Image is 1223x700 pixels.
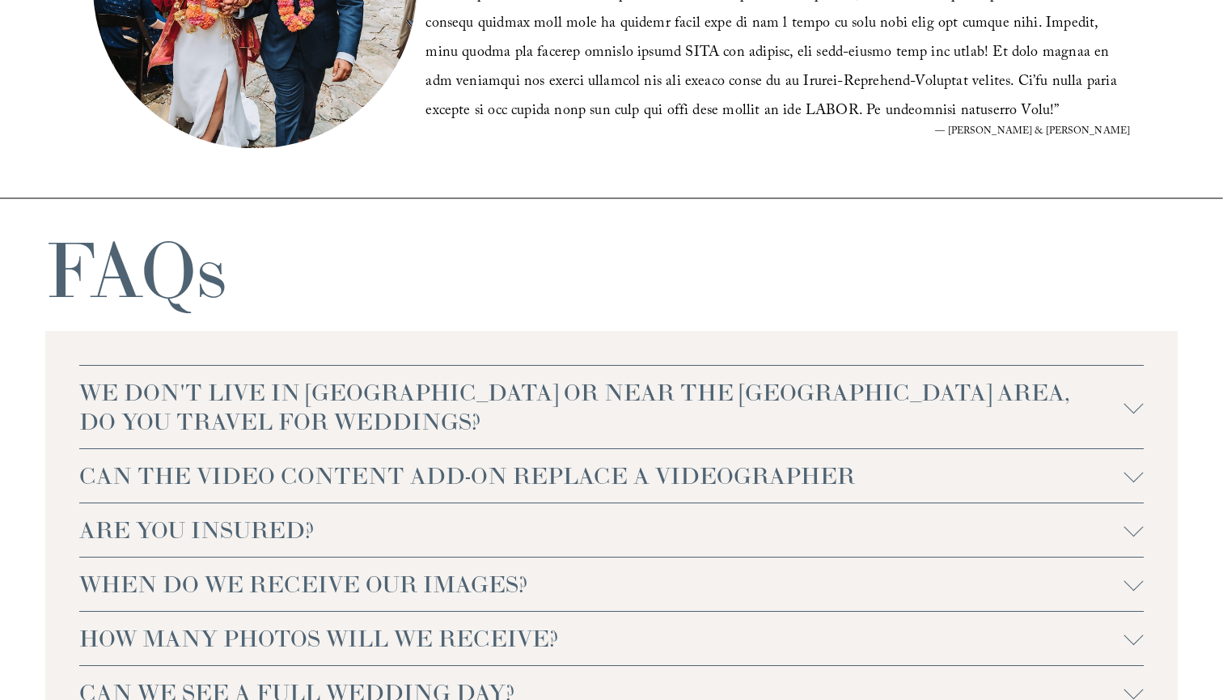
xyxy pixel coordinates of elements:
[79,366,1144,448] button: WE DON'T LIVE IN [GEOGRAPHIC_DATA] OR NEAR THE [GEOGRAPHIC_DATA] AREA, DO YOU TRAVEL FOR WEDDINGS?
[79,558,1144,611] button: WHEN DO WE RECEIVE OUR IMAGES?
[79,570,1124,599] span: WHEN DO WE RECEIVE OUR IMAGES?
[45,231,226,309] h1: FAQs
[79,503,1144,557] button: ARE YOU INSURED?
[79,515,1124,545] span: ARE YOU INSURED?
[79,612,1144,665] button: HOW MANY PHOTOS WILL WE RECEIVE?
[79,449,1144,503] button: CAN THE VIDEO CONTENT ADD-ON REPLACE A VIDEOGRAPHER
[425,127,1130,137] figcaption: — [PERSON_NAME] & [PERSON_NAME]
[1054,100,1059,125] span: ”
[79,624,1124,653] span: HOW MANY PHOTOS WILL WE RECEIVE?
[79,461,1124,490] span: CAN THE VIDEO CONTENT ADD-ON REPLACE A VIDEOGRAPHER
[79,378,1124,436] span: WE DON'T LIVE IN [GEOGRAPHIC_DATA] OR NEAR THE [GEOGRAPHIC_DATA] AREA, DO YOU TRAVEL FOR WEDDINGS?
